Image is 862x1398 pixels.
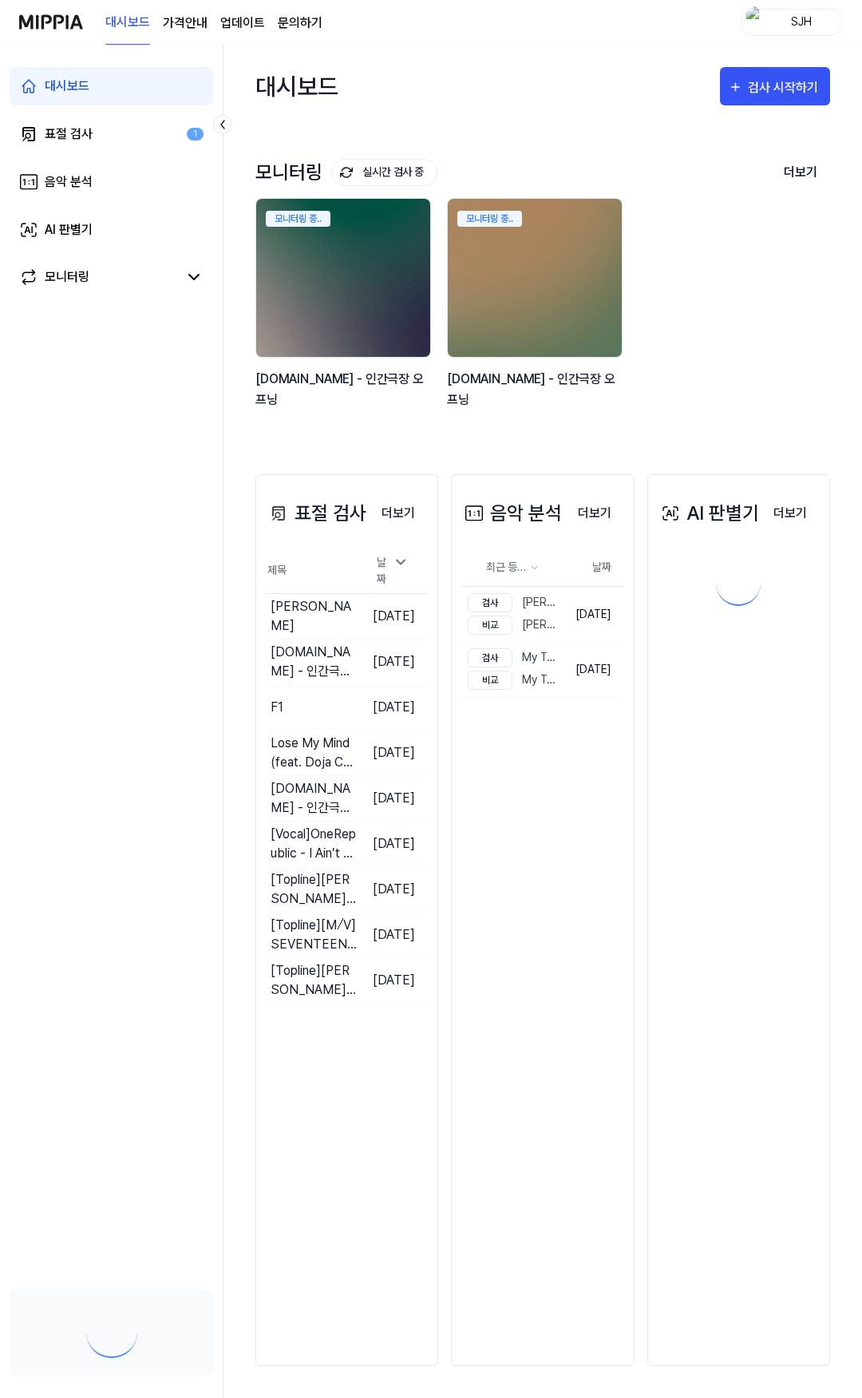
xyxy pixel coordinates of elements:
div: 모니터링 [255,159,437,186]
a: 더보기 [369,497,428,529]
img: monitoring Icon [340,166,353,179]
div: [DOMAIN_NAME] - 인간극장 오프닝 [271,779,358,818]
div: AI 판별기 [658,499,759,528]
button: 검사 시작하기 [720,67,830,105]
div: 대시보드 [45,77,89,96]
a: 표절 검사1 [10,115,213,153]
td: [DATE] [358,957,428,1003]
img: backgroundIamge [448,199,622,357]
a: 검사My Test1비교My Test2 [461,642,562,696]
td: [DATE] [358,775,428,821]
td: [DATE] [358,684,428,730]
td: [DATE] [358,730,428,775]
a: 음악 분석 [10,163,213,201]
button: 실시간 검사 중 [331,159,437,186]
a: 대시보드 [105,1,150,45]
div: AI 판별기 [45,220,93,240]
a: 모니터링 중..backgroundIamge[DOMAIN_NAME] - 인간극장 오프닝 [447,198,626,426]
td: [DATE] [358,593,428,639]
td: [DATE] [358,866,428,912]
div: 1 [187,128,204,141]
img: profile [746,6,765,38]
div: My Test1 [468,648,559,667]
div: [Topline] [PERSON_NAME] 𝐒𝐀𝐈𝐍𝐘𝐀𝐍𝐈𝐑𝐀 𝐏𝐎𝐋𝐄 ｜ [PERSON_NAME] ｜ 𝐅𝐫 [PERSON_NAME] [271,961,358,1000]
a: AI 판별기 [10,211,213,249]
div: 모니터링 중.. [266,211,330,227]
div: 대시보드 [255,61,338,112]
div: 검사 시작하기 [748,77,822,98]
div: 모니터링 [45,267,89,287]
div: [DOMAIN_NAME] - 인간극장 오프닝 [447,369,626,410]
div: 검사 [468,593,512,612]
button: 더보기 [761,497,820,529]
div: 검사 [468,648,512,667]
td: [DATE] [563,587,624,642]
a: 문의하기 [278,14,322,33]
div: 표절 검사 [45,125,93,144]
button: 더보기 [369,497,428,529]
a: 더보기 [761,497,820,529]
button: 더보기 [771,156,830,189]
div: 음악 분석 [461,499,562,528]
button: profileSJH [741,9,843,36]
a: 더보기 [565,497,624,529]
div: [PERSON_NAME] [468,593,559,612]
a: 모니터링 [19,267,178,287]
td: [DATE] [358,821,428,866]
a: 업데이트 [220,14,265,33]
th: 제목 [266,549,358,594]
div: Lose My Mind (feat. Doja Cat) (From F1® The Movie) [271,734,358,772]
div: 표절 검사 [266,499,366,528]
div: My Test2 [468,671,559,690]
td: [DATE] [563,642,624,697]
div: 비교 [468,616,512,635]
a: 모니터링 중..backgroundIamge[DOMAIN_NAME] - 인간극장 오프닝 [255,198,434,426]
th: 날짜 [563,549,624,587]
a: 검사[PERSON_NAME]비교[PERSON_NAME] [461,587,562,641]
div: [DOMAIN_NAME] - 인간극장 오프닝 [255,369,434,410]
td: [DATE] [358,912,428,957]
div: 비교 [468,671,512,690]
button: 더보기 [565,497,624,529]
a: 대시보드 [10,67,213,105]
div: [Vocal] OneRepublic - I Ain’t Worried (From “Top Gun： Mave [271,825,358,863]
div: 음악 분석 [45,172,93,192]
div: [Topline] [PERSON_NAME] - Galway Girl [Official Lyric Video] [271,870,358,909]
img: backgroundIamge [256,199,430,357]
div: [Topline] [M⧸V] SEVENTEEN(세븐틴) - 울고 싶지 않아 (Don't Wanna Cry) [271,916,358,954]
td: [DATE] [358,639,428,684]
div: SJH [770,13,832,30]
button: 가격안내 [163,14,208,33]
div: 날짜 [370,549,415,592]
div: [PERSON_NAME] [468,616,559,635]
div: F1 [271,698,283,717]
div: [PERSON_NAME] [271,597,358,636]
div: 모니터링 중.. [457,211,522,227]
div: [DOMAIN_NAME] - 인간극장 오프닝 [271,643,358,681]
